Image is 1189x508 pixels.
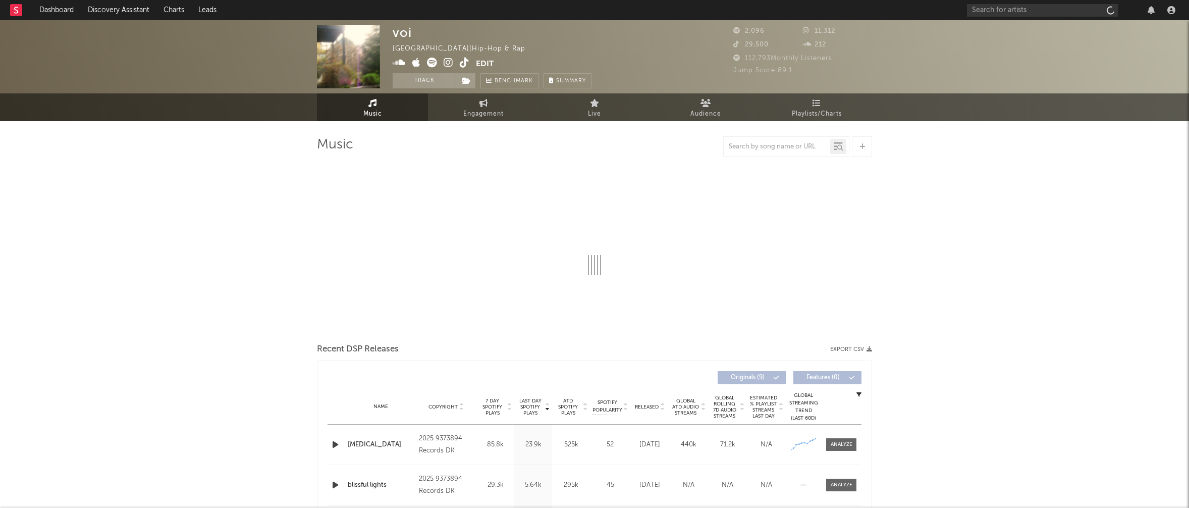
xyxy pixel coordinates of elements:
span: Summary [556,78,586,84]
span: Global ATD Audio Streams [672,398,699,416]
span: 11,312 [803,28,835,34]
div: N/A [711,480,744,490]
div: 440k [672,440,706,450]
a: Live [539,93,650,121]
div: 52 [592,440,628,450]
span: Benchmark [495,75,533,87]
span: 212 [803,41,826,48]
button: Edit [476,58,494,70]
span: Playlists/Charts [792,108,842,120]
div: N/A [749,440,783,450]
span: Audience [690,108,721,120]
span: Live [588,108,601,120]
span: Jump Score: 89.1 [733,67,792,74]
div: 5.64k [517,480,550,490]
div: N/A [672,480,706,490]
div: [DATE] [633,480,667,490]
div: 29.3k [479,480,512,490]
span: Copyright [428,404,458,410]
input: Search for artists [967,4,1118,17]
span: Originals ( 9 ) [724,375,771,381]
button: Summary [544,73,591,88]
div: 85.8k [479,440,512,450]
span: Released [635,404,659,410]
a: [MEDICAL_DATA] [348,440,414,450]
span: Last Day Spotify Plays [517,398,544,416]
span: Global Rolling 7D Audio Streams [711,395,738,419]
span: Features ( 0 ) [800,375,846,381]
div: [DATE] [633,440,667,450]
div: 295k [555,480,587,490]
button: Features(0) [793,371,861,384]
div: N/A [749,480,783,490]
div: 45 [592,480,628,490]
span: 112,793 Monthly Listeners [733,55,832,62]
a: blissful lights [348,480,414,490]
div: voi [393,25,412,40]
div: 23.9k [517,440,550,450]
div: Global Streaming Trend (Last 60D) [788,392,819,422]
div: 2025 9373894 Records DK [419,433,474,457]
span: Music [363,108,382,120]
span: ATD Spotify Plays [555,398,581,416]
button: Export CSV [830,346,872,352]
a: Benchmark [480,73,538,88]
span: 29,500 [733,41,769,48]
a: Playlists/Charts [761,93,872,121]
input: Search by song name or URL [724,143,830,151]
button: Track [393,73,456,88]
a: Music [317,93,428,121]
div: 71.2k [711,440,744,450]
div: [GEOGRAPHIC_DATA] | Hip-hop & Rap [393,43,537,55]
span: Recent DSP Releases [317,343,399,355]
span: Spotify Popularity [592,399,622,414]
button: Originals(9) [718,371,786,384]
div: 525k [555,440,587,450]
span: Engagement [463,108,504,120]
span: 7 Day Spotify Plays [479,398,506,416]
a: Audience [650,93,761,121]
div: 2025 9373894 Records DK [419,473,474,497]
div: Name [348,403,414,411]
a: Engagement [428,93,539,121]
span: 2,096 [733,28,765,34]
span: Estimated % Playlist Streams Last Day [749,395,777,419]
